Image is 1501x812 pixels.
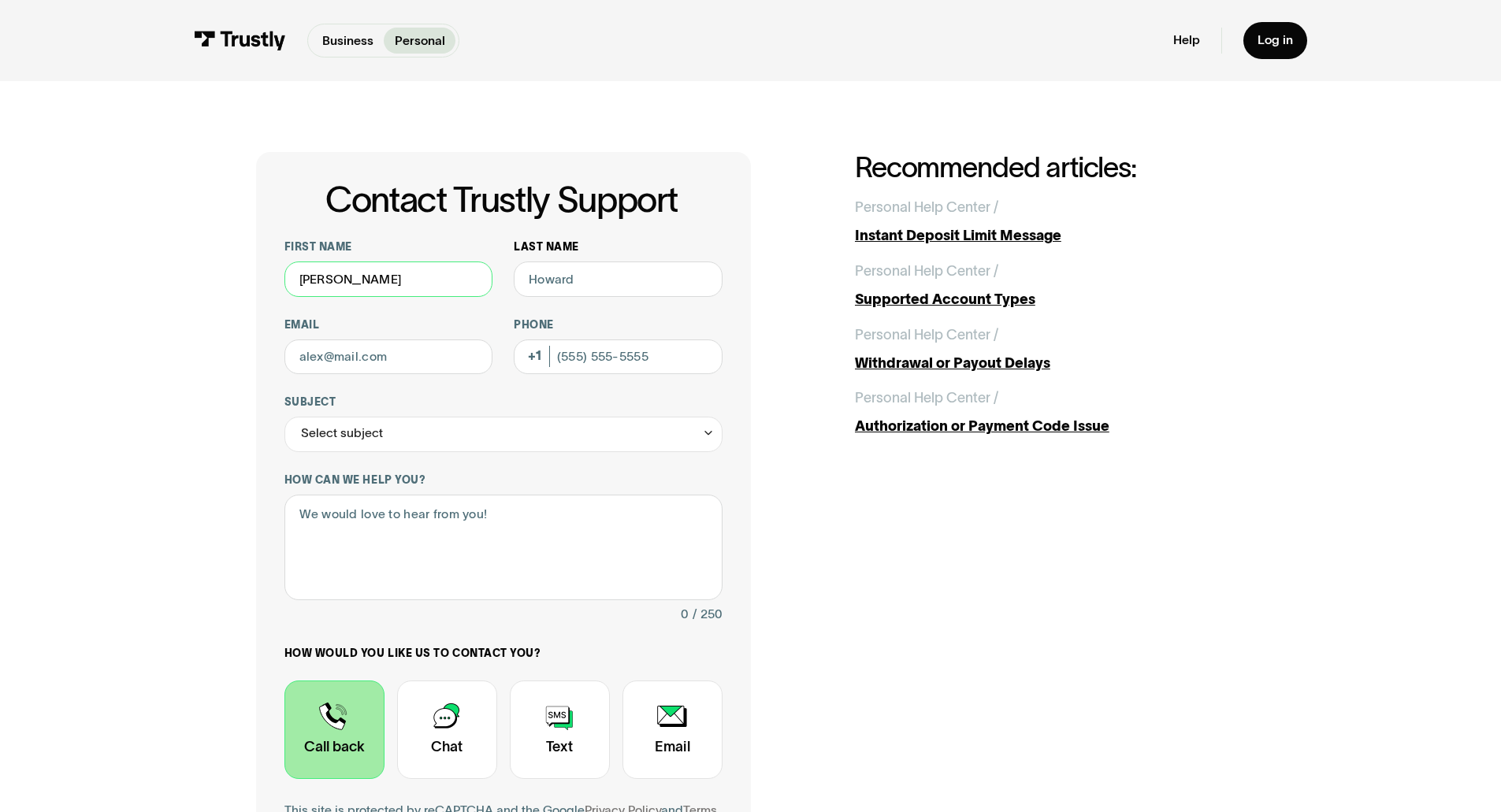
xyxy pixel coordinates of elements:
[855,324,1246,374] a: Personal Help Center /Withdrawal or Payout Delays
[855,387,998,409] div: Personal Help Center /
[1243,22,1307,59] a: Log in
[284,318,493,332] label: Email
[514,318,723,332] label: Phone
[693,604,723,625] div: / 250
[855,197,1246,247] a: Personal Help Center /Instant Deposit Limit Message
[284,473,723,488] label: How can we help you?
[1258,32,1293,48] div: Log in
[514,240,723,254] label: Last name
[855,152,1246,183] h2: Recommended articles:
[301,423,383,444] div: Select subject
[284,339,493,375] input: alex@mail.com
[322,32,373,50] p: Business
[855,261,1246,310] a: Personal Help Center /Supported Account Types
[311,28,384,54] a: Business
[284,647,723,661] label: How would you like us to contact you?
[855,387,1246,437] a: Personal Help Center /Authorization or Payment Code Issue
[855,261,998,282] div: Personal Help Center /
[284,261,493,297] input: Alex
[281,180,723,219] h1: Contact Trustly Support
[855,197,998,218] div: Personal Help Center /
[284,395,723,410] label: Subject
[384,28,455,54] a: Personal
[855,353,1246,374] div: Withdrawal or Payout Delays
[855,289,1246,310] div: Supported Account Types
[514,261,723,297] input: Howard
[194,31,286,50] img: Trustly Logo
[681,604,689,625] div: 0
[395,32,445,50] p: Personal
[514,339,723,375] input: (555) 555-5555
[855,416,1246,437] div: Authorization or Payment Code Issue
[855,324,998,346] div: Personal Help Center /
[855,225,1246,247] div: Instant Deposit Limit Message
[1173,32,1200,48] a: Help
[284,240,493,254] label: First name
[284,417,723,452] div: Select subject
